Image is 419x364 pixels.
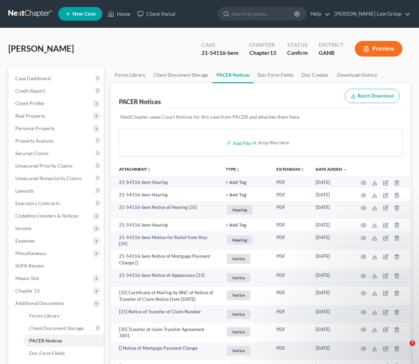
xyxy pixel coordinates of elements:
span: 13 [270,49,276,56]
a: Help [307,8,330,20]
td: PDF [271,176,310,188]
a: PACER Notices [24,335,104,347]
span: Credit Report [15,88,45,94]
td: PDF [271,219,310,231]
div: District [319,41,344,49]
span: Miscellaneous [15,250,46,256]
a: PACER Notices [212,67,254,83]
td: [DATE] [310,342,352,359]
a: SOFA Review [10,260,104,272]
td: PDF [271,305,310,323]
td: PDF [271,323,310,342]
a: Notice [226,272,265,283]
div: 21-54116-bem [202,49,238,57]
span: Notice [227,310,250,319]
span: Real Property [15,113,45,119]
a: Hearing [226,234,265,246]
a: Home [104,8,134,20]
span: Client Document Storage [29,325,84,331]
a: Client Document Storage [149,67,212,83]
button: + Add Tag [226,193,247,197]
div: GANB [319,49,344,57]
a: Notice [226,326,265,338]
td: PDF [271,250,310,269]
td: [DATE] [310,201,352,219]
td: 21-54116-bem Motion for Relief from Stay [34] [111,231,220,250]
button: + Add Tag [226,223,247,228]
a: Attachmentunfold_more [119,167,151,172]
a: Unsecured Priority Claims [10,160,104,172]
a: Extensionunfold_more [276,167,305,172]
td: PDF [271,188,310,201]
div: PACER Notices [119,98,161,106]
a: Client Document Storage [24,322,104,335]
td: [DATE] [310,219,352,231]
span: Notice [227,327,250,337]
a: Credit Report [10,85,104,97]
a: Notice [226,253,265,264]
a: Executory Contracts [10,197,104,210]
a: Unsecured Nonpriority Claims [10,172,104,185]
button: + Add Tag [226,180,247,185]
td: 21-54116-bem Hearing [111,188,220,201]
span: SOFA Review [15,263,44,269]
input: Search by name... [232,7,295,20]
div: Confirm [287,49,308,57]
td: [DATE] [310,287,352,306]
td: PDF [271,201,310,219]
span: Personal Property [15,125,55,131]
td: PDF [271,231,310,250]
span: Executory Contracts [15,200,60,206]
span: Notice [227,290,250,300]
a: Secured Claims [10,147,104,160]
i: unfold_more [147,168,151,172]
a: Property Analysis [10,135,104,147]
span: Property Analysis [15,138,54,144]
a: Notice [226,308,265,320]
a: Notice [226,345,265,356]
span: Doc Form Fields [29,350,65,356]
a: + Add Tag [226,192,265,198]
a: Forms Library [111,67,149,83]
td: PDF [271,342,310,359]
td: PDF [271,269,310,287]
iframe: Intercom live chat [395,340,412,357]
span: Client Profile [15,100,44,106]
td: 21-54116-bem Notice of Hearing [35] [111,201,220,219]
span: Expenses [15,238,35,244]
a: [PERSON_NAME] Law Group [331,8,410,20]
i: unfold_more [236,168,240,172]
a: Forms Library [24,310,104,322]
td: 21-54116-bem Notice of Appearance [33] [111,269,220,287]
td: [DATE] [310,176,352,188]
p: NextChapter saves Court Notices for this case from PACER and attaches them here. [120,113,401,120]
a: Doc Form Fields [24,347,104,359]
td: [DATE] [310,188,352,201]
span: Chapter 13 [15,288,40,294]
a: + Add Tag [226,222,265,228]
span: 7 [410,340,415,346]
div: Status [287,41,308,49]
td: 21-54116-bem Hearing [111,219,220,231]
a: Doc Creator [298,67,333,83]
td: [] Notice of Mortgage Payment Change [111,342,220,359]
i: expand_more [343,168,347,172]
td: [DATE] [310,231,352,250]
a: Download History [333,67,381,83]
a: Hearing [226,204,265,215]
a: + Add Tag [226,179,265,186]
a: Lawsuits [10,185,104,197]
a: Date Added expand_more [316,167,347,172]
div: or drop files here [252,139,289,146]
span: Unsecured Priority Claims [15,163,72,169]
span: Notice [227,254,250,263]
a: Case Dashboard [10,72,104,85]
button: Preview [355,41,402,57]
span: Secured Claims [15,150,49,156]
a: Notice [226,289,265,301]
span: Hearing [227,205,253,214]
span: Means Test [15,275,39,281]
span: [PERSON_NAME] [8,43,74,53]
a: Doc Form Fields [254,67,298,83]
td: [31] Notice of Transfer of Claim Number [111,305,220,323]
